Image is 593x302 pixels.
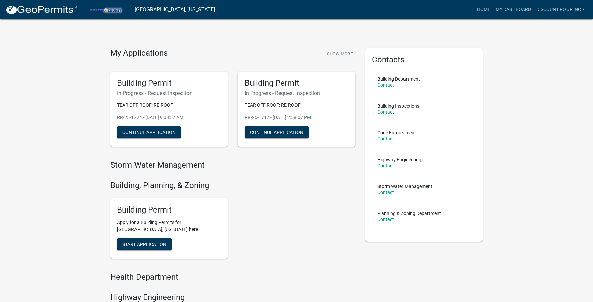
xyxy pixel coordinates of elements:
[134,4,215,15] a: [GEOGRAPHIC_DATA], [US_STATE]
[83,5,129,14] img: Porter County, Indiana
[245,102,348,109] p: TEAR OFF ROOF; RE-ROOF
[117,205,221,215] h5: Building Permit
[377,77,420,81] p: Building Department
[377,211,441,216] p: Planning & Zoning Department
[377,157,421,162] p: Highway Engineering
[534,3,588,16] a: Discount Roof Inc
[372,55,476,65] h5: Contacts
[117,78,221,88] h5: Building Permit
[117,219,221,233] p: Apply for a Building Permits for [GEOGRAPHIC_DATA], [US_STATE] here
[493,3,534,16] a: My Dashboard
[245,126,309,138] button: Continue Application
[474,3,493,16] a: Home
[377,130,416,135] p: Code Enforcement
[377,109,394,115] a: Contact
[110,48,168,58] h4: My Applications
[117,238,172,250] button: Start Application
[122,241,166,247] span: Start Application
[377,184,432,189] p: Storm Water Management
[110,181,355,190] h4: Building, Planning, & Zoning
[377,190,394,195] a: Contact
[245,78,348,88] h5: Building Permit
[377,217,394,222] a: Contact
[377,104,419,108] p: Building Inspections
[245,90,348,96] h6: In Progress - Request Inspection
[377,136,394,141] a: Contact
[110,160,355,170] h4: Storm Water Management
[245,114,348,121] p: RR-25-1717 - [DATE] 2:58:07 PM
[117,126,181,138] button: Continue Application
[117,90,221,96] h6: In Progress - Request Inspection
[117,114,221,121] p: RR-25-1724 - [DATE] 9:08:57 AM
[110,272,355,282] h4: Health Department
[377,163,394,168] a: Contact
[117,102,221,109] p: TEAR OFF ROOF; RE-ROOF
[324,48,355,59] button: Show More
[377,82,394,88] a: Contact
